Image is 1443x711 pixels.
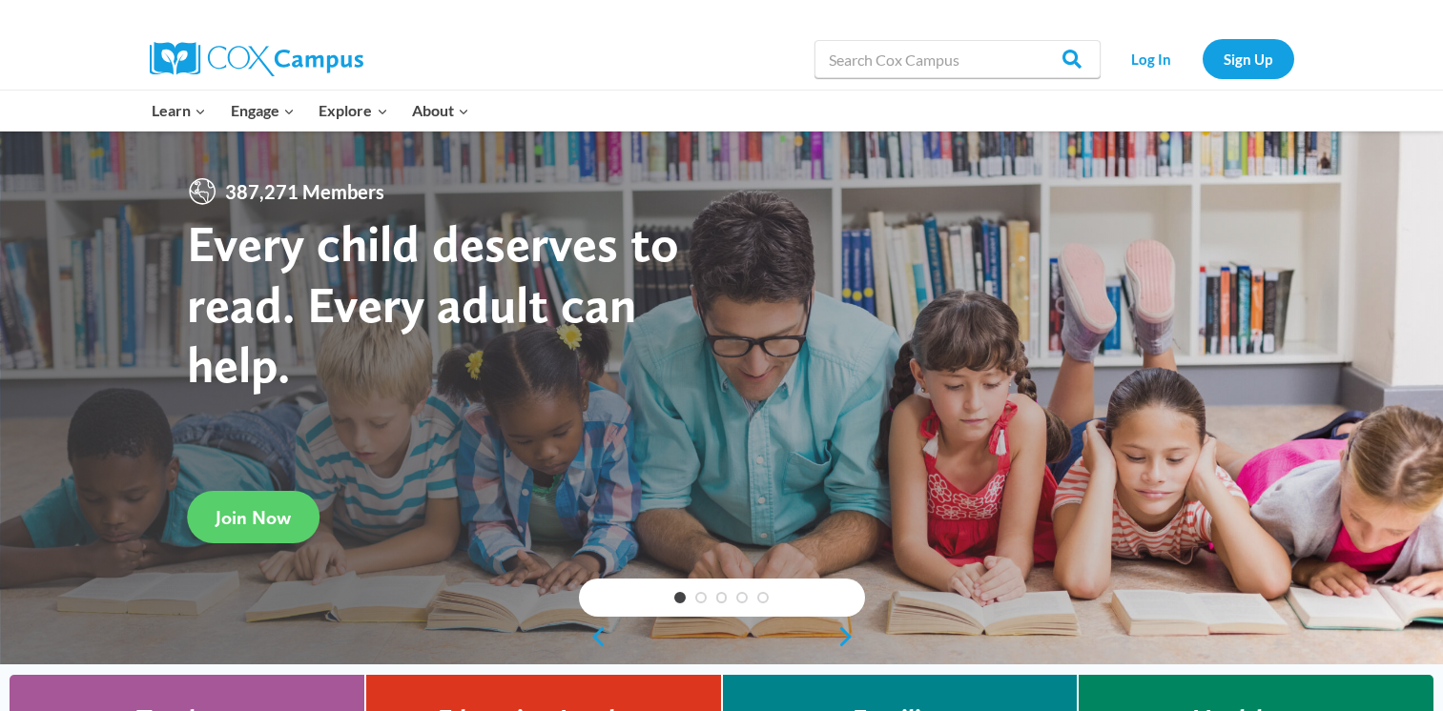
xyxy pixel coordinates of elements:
span: 387,271 Members [217,176,392,207]
a: 5 [757,592,769,603]
span: Explore [319,98,387,123]
span: About [412,98,469,123]
a: next [836,625,865,648]
nav: Primary Navigation [140,91,482,131]
img: Cox Campus [150,42,363,76]
span: Learn [152,98,206,123]
nav: Secondary Navigation [1110,39,1294,78]
a: 1 [674,592,686,603]
a: Log In [1110,39,1193,78]
a: 4 [736,592,748,603]
a: Sign Up [1203,39,1294,78]
span: Engage [231,98,295,123]
strong: Every child deserves to read. Every adult can help. [187,213,679,395]
input: Search Cox Campus [814,40,1101,78]
a: previous [579,625,608,648]
a: Join Now [187,491,320,543]
a: 3 [716,592,728,603]
span: Join Now [216,506,291,529]
a: 2 [695,592,707,603]
div: content slider buttons [579,618,865,656]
